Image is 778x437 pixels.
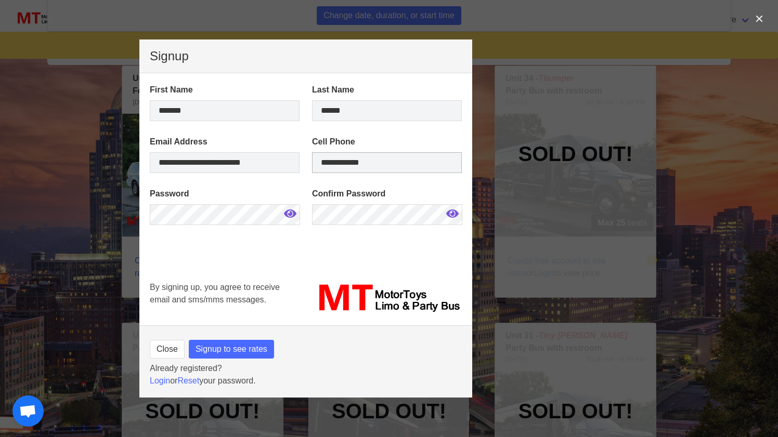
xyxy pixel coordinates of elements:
div: By signing up, you agree to receive email and sms/mms messages. [144,275,306,322]
span: Signup to see rates [196,343,267,355]
p: Already registered? [150,362,462,375]
a: Reset [177,376,199,385]
label: Cell Phone [312,136,462,148]
button: Signup to see rates [189,340,274,359]
div: Open chat [12,395,44,427]
img: MT_logo_name.png [312,281,462,315]
label: Email Address [150,136,300,148]
label: First Name [150,84,300,96]
a: Login [150,376,170,385]
label: Last Name [312,84,462,96]
p: Signup [150,50,462,62]
label: Password [150,188,300,200]
button: Close [150,340,185,359]
p: or your password. [150,375,462,387]
label: Confirm Password [312,188,462,200]
iframe: reCAPTCHA [150,240,308,317]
